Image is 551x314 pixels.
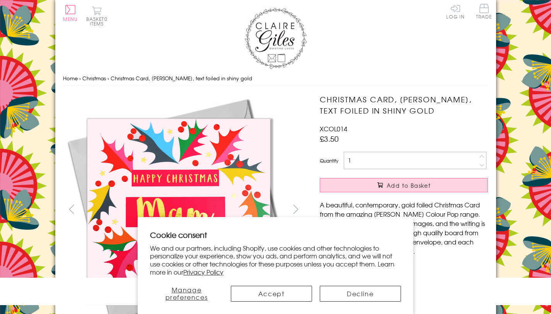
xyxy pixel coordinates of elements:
[86,6,107,26] button: Basket0 items
[320,178,488,192] button: Add to Basket
[63,15,78,22] span: Menu
[320,200,488,256] p: A beautiful, contemporary, gold foiled Christmas Card from the amazing [PERSON_NAME] Colour Pop r...
[320,133,339,144] span: £3.50
[446,4,465,19] a: Log In
[231,286,312,302] button: Accept
[387,182,431,189] span: Add to Basket
[63,71,488,87] nav: breadcrumbs
[183,267,223,277] a: Privacy Policy
[320,286,401,302] button: Decline
[150,229,401,240] h2: Cookie consent
[63,200,80,218] button: prev
[107,75,109,82] span: ›
[320,124,347,133] span: XCOL014
[150,286,223,302] button: Manage preferences
[320,94,488,116] h1: Christmas Card, [PERSON_NAME], text foiled in shiny gold
[63,75,78,82] a: Home
[165,285,208,302] span: Manage preferences
[63,5,78,21] button: Menu
[150,244,401,276] p: We and our partners, including Shopify, use cookies and other technologies to personalize your ex...
[90,15,107,27] span: 0 items
[79,75,81,82] span: ›
[287,200,304,218] button: next
[82,75,106,82] a: Christmas
[476,4,492,19] span: Trade
[476,4,492,20] a: Trade
[111,75,252,82] span: Christmas Card, [PERSON_NAME], text foiled in shiny gold
[245,8,307,69] img: Claire Giles Greetings Cards
[320,157,338,164] label: Quantity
